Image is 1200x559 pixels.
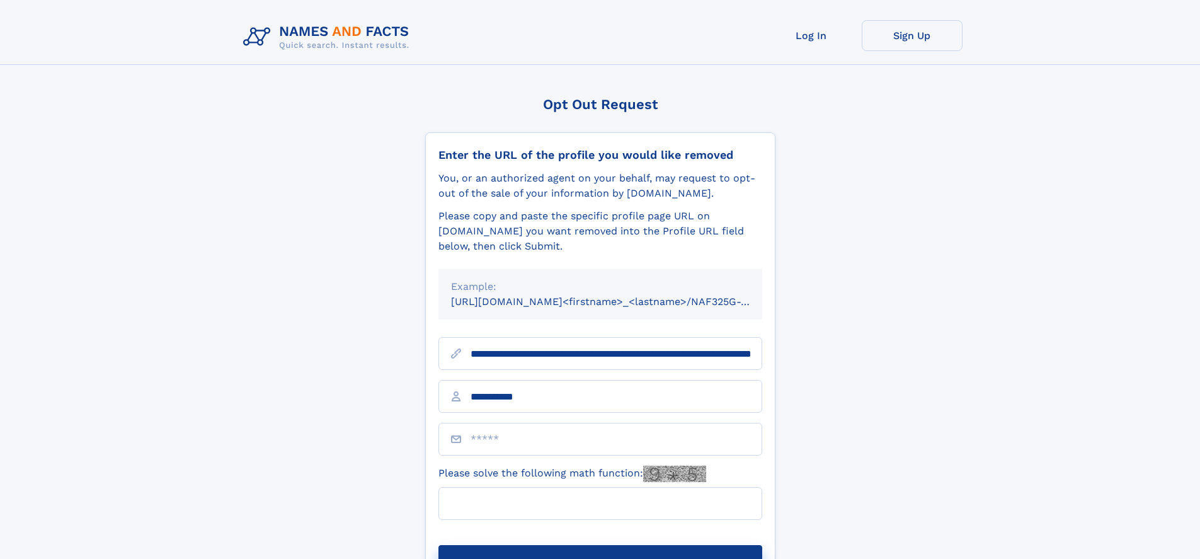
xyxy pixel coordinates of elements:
div: You, or an authorized agent on your behalf, may request to opt-out of the sale of your informatio... [438,171,762,201]
a: Log In [761,20,862,51]
label: Please solve the following math function: [438,466,706,482]
div: Enter the URL of the profile you would like removed [438,148,762,162]
div: Opt Out Request [425,96,775,112]
div: Please copy and paste the specific profile page URL on [DOMAIN_NAME] you want removed into the Pr... [438,209,762,254]
img: Logo Names and Facts [238,20,420,54]
small: [URL][DOMAIN_NAME]<firstname>_<lastname>/NAF325G-xxxxxxxx [451,296,786,308]
a: Sign Up [862,20,963,51]
div: Example: [451,279,750,294]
